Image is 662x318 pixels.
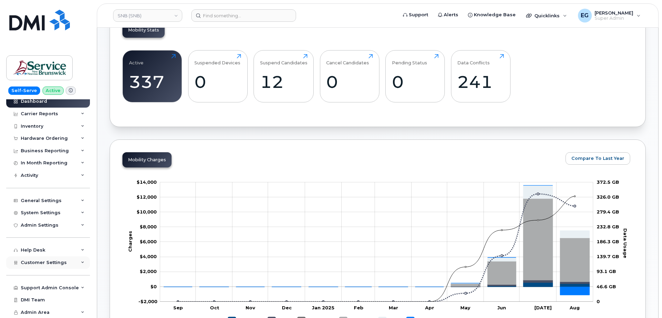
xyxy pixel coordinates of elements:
[497,305,506,310] tspan: Jun
[457,54,490,65] div: Data Conflicts
[150,284,157,289] tspan: $0
[127,231,133,252] tspan: Charges
[597,269,616,274] tspan: 93.1 GB
[140,254,157,259] tspan: $4,000
[282,305,292,310] tspan: Dec
[140,239,157,244] tspan: $6,000
[571,155,624,162] span: Compare To Last Year
[534,13,560,18] span: Quicklinks
[460,305,470,310] tspan: May
[569,305,580,310] tspan: Aug
[164,199,589,287] g: Features
[573,9,645,22] div: Eric Gonzalez
[164,185,589,287] g: HST
[137,209,157,215] g: $0
[194,72,241,92] div: 0
[140,224,157,229] g: $0
[597,239,619,244] tspan: 186.3 GB
[409,11,428,18] span: Support
[597,284,616,289] tspan: 46.6 GB
[354,305,364,310] tspan: Feb
[140,269,157,274] g: $0
[137,179,157,185] g: $0
[191,9,296,22] input: Find something...
[433,8,463,22] a: Alerts
[137,194,157,200] g: $0
[521,9,572,22] div: Quicklinks
[326,54,369,65] div: Cancel Candidates
[164,283,589,287] g: Roaming
[210,305,219,310] tspan: Oct
[246,305,255,310] tspan: Nov
[474,11,516,18] span: Knowledge Base
[595,16,633,21] span: Super Admin
[312,305,334,310] tspan: Jan 2025
[425,305,434,310] tspan: Apr
[137,209,157,215] tspan: $10,000
[326,54,373,98] a: Cancel Candidates0
[597,224,619,229] tspan: 232.8 GB
[392,72,439,92] div: 0
[164,280,589,287] g: Data
[140,254,157,259] g: $0
[129,72,176,92] div: 337
[457,72,504,92] div: 241
[457,54,504,98] a: Data Conflicts241
[194,54,241,98] a: Suspended Devices0
[392,54,439,98] a: Pending Status0
[140,224,157,229] tspan: $8,000
[566,152,630,165] button: Compare To Last Year
[597,299,600,304] tspan: 0
[140,239,157,244] g: $0
[623,228,628,258] tspan: Data Usage
[138,299,157,304] g: $0
[463,8,521,22] a: Knowledge Base
[444,11,458,18] span: Alerts
[597,194,619,200] tspan: 326.0 GB
[260,54,307,65] div: Suspend Candidates
[597,209,619,215] tspan: 279.4 GB
[140,269,157,274] tspan: $2,000
[129,54,176,98] a: Active337
[113,9,182,22] a: SNB (SNB)
[389,305,398,310] tspan: Mar
[260,54,307,98] a: Suspend Candidates12
[137,179,157,185] tspan: $14,000
[173,305,183,310] tspan: Sep
[392,54,427,65] div: Pending Status
[194,54,240,65] div: Suspended Devices
[137,194,157,200] tspan: $12,000
[581,11,589,20] span: EG
[260,72,307,92] div: 12
[326,72,373,92] div: 0
[534,305,552,310] tspan: [DATE]
[138,299,157,304] tspan: -$2,000
[164,185,589,295] g: Credits
[597,179,619,185] tspan: 372.5 GB
[129,54,144,65] div: Active
[595,10,633,16] span: [PERSON_NAME]
[398,8,433,22] a: Support
[597,254,619,259] tspan: 139.7 GB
